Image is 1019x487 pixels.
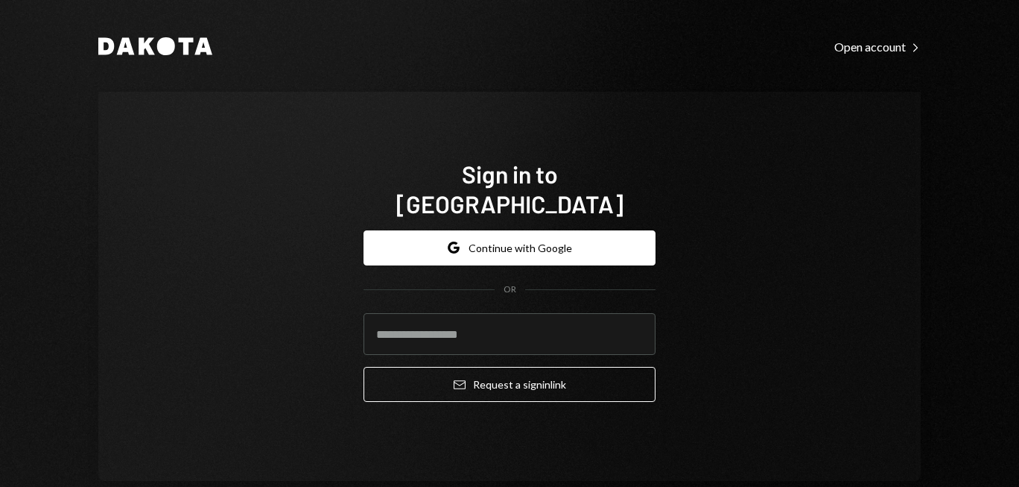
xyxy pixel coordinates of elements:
[364,159,655,219] h1: Sign in to [GEOGRAPHIC_DATA]
[504,283,516,296] div: OR
[834,38,921,54] a: Open account
[364,367,655,402] button: Request a signinlink
[364,230,655,266] button: Continue with Google
[834,40,921,54] div: Open account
